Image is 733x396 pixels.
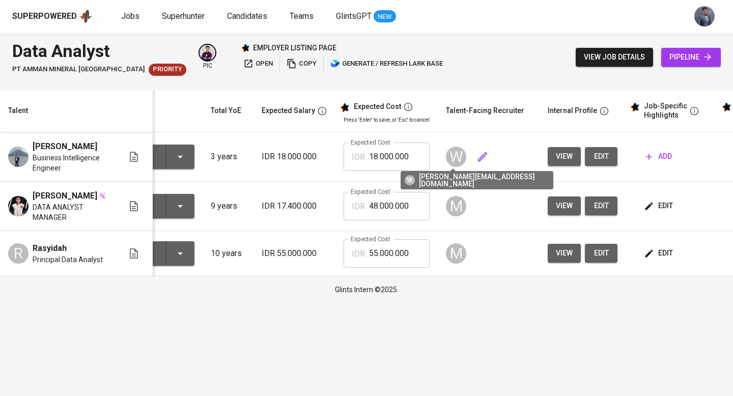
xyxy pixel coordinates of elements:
[328,56,445,72] button: lark generate / refresh lark base
[661,48,721,67] a: pipeline
[33,202,111,222] span: DATA ANALYST MANAGER
[8,196,29,216] img: Raichan Abdikar
[33,153,111,173] span: Business Intelligence Engineer
[352,151,365,163] p: IDR
[121,11,139,21] span: Jobs
[33,254,103,265] span: Principal Data Analyst
[200,45,215,61] img: erwin@glints.com
[199,44,216,70] div: pic
[336,10,396,23] a: GlintsGPT NEW
[33,190,97,202] span: [PERSON_NAME]
[336,11,372,21] span: GlintsGPT
[374,12,396,22] span: NEW
[262,200,327,212] p: IDR 17.400.000
[8,147,29,167] img: Reyhansyah Prawira
[584,51,645,64] span: view job details
[149,64,186,76] div: New Job received from Demand Team
[642,196,677,215] button: edit
[211,104,241,117] div: Total YoE
[548,104,597,117] div: Internal Profile
[211,200,245,212] p: 9 years
[352,248,365,260] p: IDR
[12,65,145,74] span: PT Amman Mineral [GEOGRAPHIC_DATA]
[241,43,250,52] img: Glints Star
[79,9,93,24] img: app logo
[121,10,142,23] a: Jobs
[354,102,401,111] div: Expected Cost
[12,39,186,64] div: Data Analyst
[548,244,581,263] button: view
[211,247,245,260] p: 10 years
[284,56,319,72] button: copy
[262,151,327,163] p: IDR 18.000.000
[585,244,617,263] button: edit
[8,243,29,264] div: R
[593,150,609,163] span: edit
[446,196,466,216] div: M
[162,11,205,21] span: Superhunter
[227,10,269,23] a: Candidates
[330,58,443,70] span: generate / refresh lark base
[446,104,524,117] div: Talent-Facing Recruiter
[352,201,365,213] p: IDR
[556,247,573,260] span: view
[162,10,207,23] a: Superhunter
[548,196,581,215] button: view
[646,247,673,260] span: edit
[446,243,466,264] div: M
[243,58,273,70] span: open
[446,147,466,167] div: W
[556,200,573,212] span: view
[149,65,186,74] span: Priority
[12,11,77,22] div: Superpowered
[593,200,609,212] span: edit
[694,6,715,26] img: jhon@glints.com
[290,10,316,23] a: Teams
[262,104,315,117] div: Expected Salary
[253,43,336,53] p: employer listing page
[644,102,687,120] div: Job-Specific Highlights
[8,104,28,117] div: Talent
[642,244,677,263] button: edit
[642,147,676,166] button: add
[12,9,93,24] a: Superpoweredapp logo
[556,150,573,163] span: view
[33,140,97,153] span: [PERSON_NAME]
[290,11,314,21] span: Teams
[585,196,617,215] button: edit
[330,59,341,69] img: lark
[227,11,267,21] span: Candidates
[548,147,581,166] button: view
[646,150,672,163] span: add
[262,247,327,260] p: IDR 55.000.000
[241,56,275,72] button: open
[721,102,731,112] img: glints_star.svg
[593,247,609,260] span: edit
[211,151,245,163] p: 3 years
[287,58,317,70] span: copy
[576,48,653,67] button: view job details
[646,200,673,212] span: edit
[98,192,106,200] img: magic_wand.svg
[585,147,617,166] button: edit
[340,102,350,112] img: glints_star.svg
[630,102,640,112] img: glints_star.svg
[344,116,430,124] p: Press 'Enter' to save, or 'Esc' to cancel
[669,51,713,64] span: pipeline
[33,242,67,254] span: Rasyidah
